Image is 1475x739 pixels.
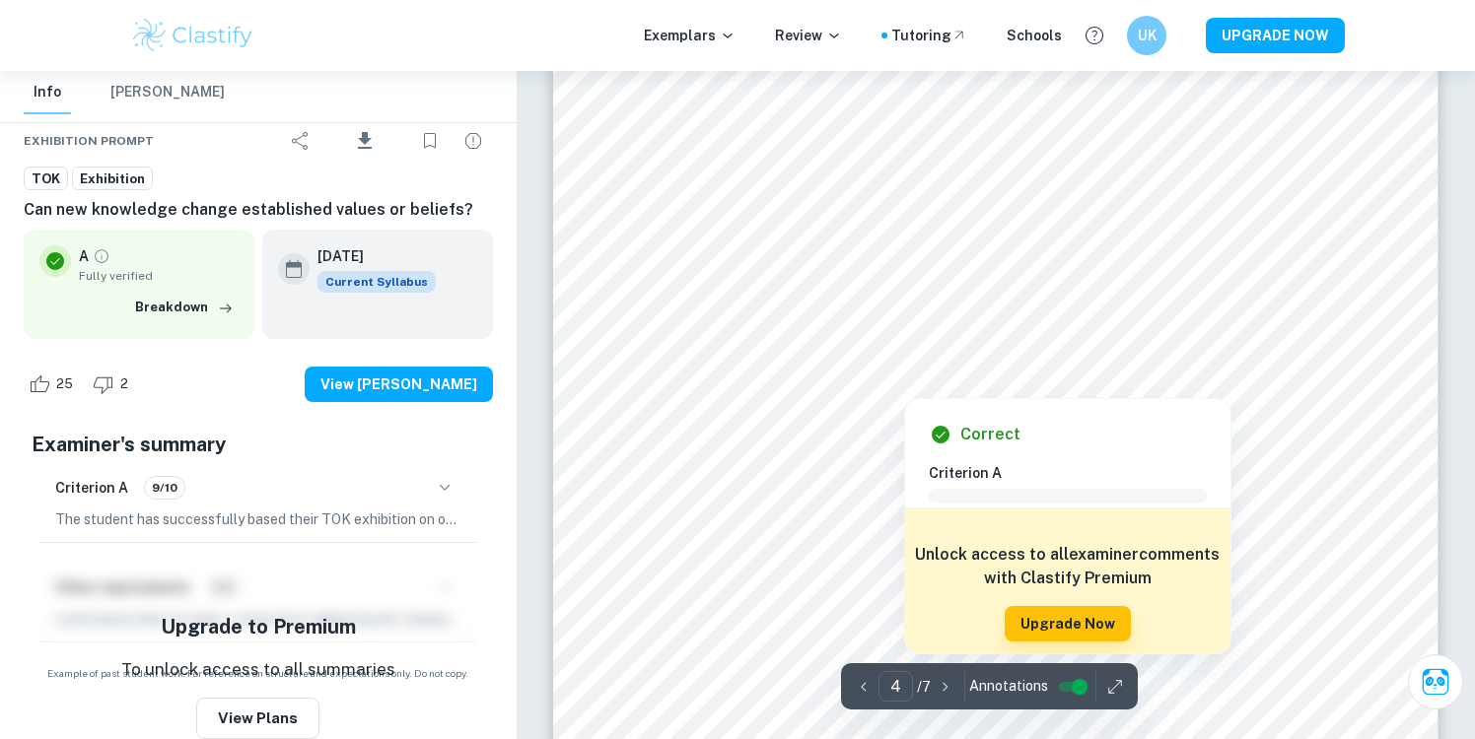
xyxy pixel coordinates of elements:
[161,612,356,641] h5: Upgrade to Premium
[891,25,967,46] a: Tutoring
[55,508,461,530] p: The student has successfully based their TOK exhibition on one of the 35 prompts released by the ...
[24,167,68,191] a: TOK
[1408,654,1463,709] button: Ask Clai
[775,25,842,46] p: Review
[130,16,255,55] img: Clastify logo
[410,121,450,161] div: Bookmark
[917,676,931,698] p: / 7
[32,430,485,459] h5: Examiner's summary
[454,121,493,161] div: Report issue
[24,198,493,222] h6: Can new knowledge change established values or beliefs?
[1007,25,1062,46] a: Schools
[929,462,1223,484] h6: Criterion A
[24,369,84,400] div: Like
[644,25,736,46] p: Exemplars
[915,543,1221,590] h6: Unlock access to all examiner comments with Clastify Premium
[317,245,420,267] h6: [DATE]
[24,132,154,150] span: Exhibition Prompt
[93,247,110,265] a: Grade fully verified
[109,374,139,394] span: 2
[88,369,139,400] div: Dislike
[317,271,436,293] span: Current Syllabus
[145,479,184,497] span: 9/10
[25,169,67,189] span: TOK
[121,657,395,683] p: To unlock access to all summaries
[960,423,1020,446] h6: Correct
[24,666,493,681] span: Example of past student work. For reference on structure and expectations only. Do not copy.
[196,698,319,739] button: View Plans
[110,71,225,114] button: [PERSON_NAME]
[45,374,84,394] span: 25
[1136,25,1159,46] h6: UK
[79,267,239,285] span: Fully verified
[72,167,153,191] a: Exhibition
[281,121,320,161] div: Share
[317,271,436,293] div: This exemplar is based on the current syllabus. Feel free to refer to it for inspiration/ideas wh...
[73,169,152,189] span: Exhibition
[305,367,493,402] button: View [PERSON_NAME]
[324,115,406,167] div: Download
[1206,18,1345,53] button: UPGRADE NOW
[969,676,1048,697] span: Annotations
[79,245,89,267] p: A
[1005,606,1131,641] button: Upgrade Now
[1127,16,1166,55] button: UK
[1078,19,1111,52] button: Help and Feedback
[24,71,71,114] button: Info
[55,477,128,499] h6: Criterion A
[130,293,239,322] button: Breakdown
